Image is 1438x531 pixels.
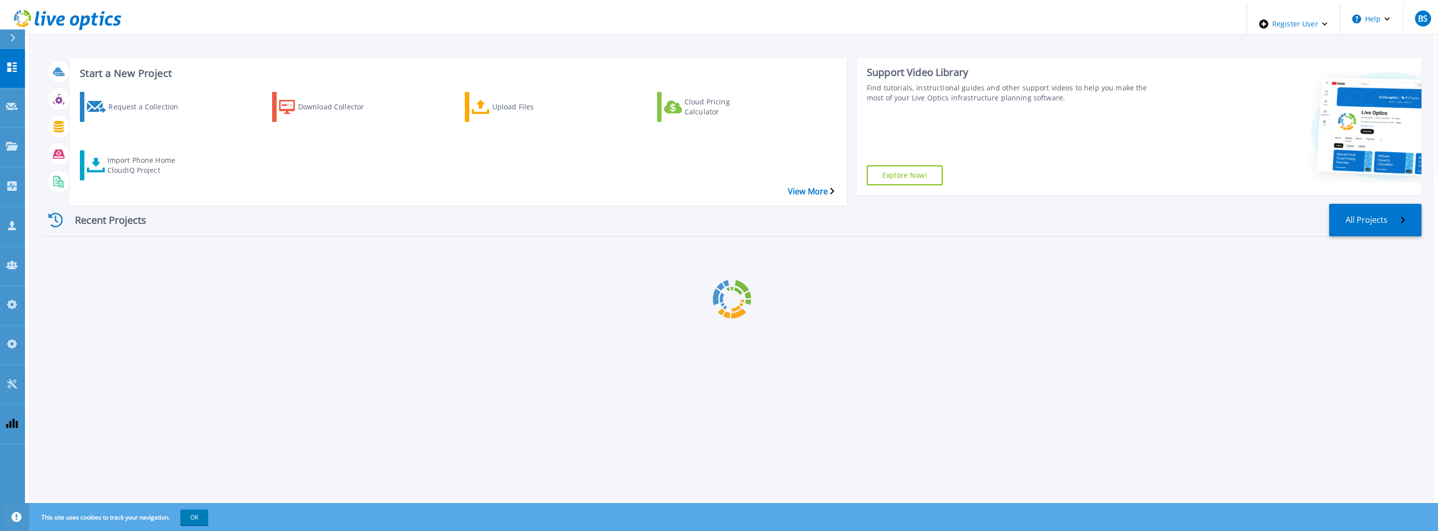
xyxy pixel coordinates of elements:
a: Download Collector [272,92,393,122]
a: Request a Collection [80,92,201,122]
div: Cloud Pricing Calculator [685,94,764,119]
a: All Projects [1329,204,1422,236]
div: Upload Files [492,94,572,119]
span: This site uses cookies to track your navigation. [31,510,208,525]
div: Import Phone Home CloudIQ Project [107,153,187,178]
div: Recent Projects [42,208,162,232]
div: Request a Collection [108,94,188,119]
span: BS [1418,14,1428,22]
div: Download Collector [298,94,378,119]
h3: Start a New Project [80,68,834,79]
button: OK [180,510,208,525]
a: Cloud Pricing Calculator [657,92,778,122]
a: View More [788,187,834,196]
div: Register User [1247,4,1340,44]
div: Find tutorials, instructional guides and other support videos to help you make the most of your L... [867,83,1160,103]
button: Help [1340,4,1403,34]
div: Support Video Library [867,66,1160,79]
a: Upload Files [465,92,586,122]
a: Explore Now! [867,165,943,185]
